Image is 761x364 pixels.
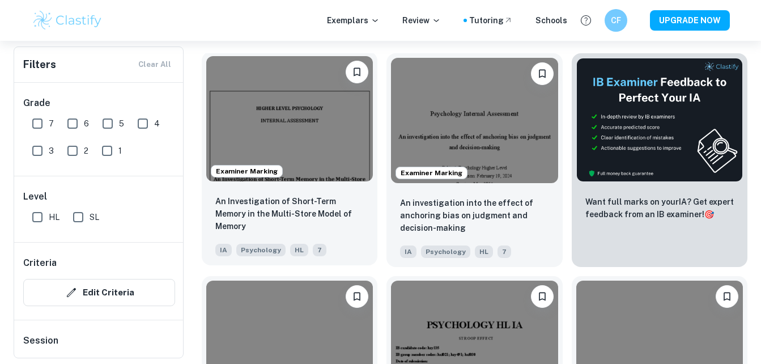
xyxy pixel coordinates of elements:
a: ThumbnailWant full marks on yourIA? Get expert feedback from an IB examiner! [572,53,747,267]
img: Clastify logo [32,9,104,32]
span: Examiner Marking [396,168,467,178]
span: 2 [84,145,88,157]
h6: Criteria [23,256,57,270]
button: Edit Criteria [23,279,175,306]
button: Bookmark [346,61,368,83]
p: Exemplars [327,14,380,27]
span: HL [49,211,59,223]
p: An Investigation of Short-Term Memory in the Multi-Store Model of Memory [215,195,364,232]
span: HL [475,246,493,258]
span: 7 [313,244,326,256]
span: IA [400,246,416,258]
span: SL [90,211,99,223]
button: UPGRADE NOW [650,10,730,31]
button: Help and Feedback [576,11,596,30]
p: Want full marks on your IA ? Get expert feedback from an IB examiner! [585,196,734,221]
img: Psychology IA example thumbnail: An investigation into the effect of anch [391,58,558,183]
button: Bookmark [716,285,738,308]
button: CF [605,9,627,32]
span: Examiner Marking [211,166,282,176]
button: Bookmark [531,62,554,85]
img: Psychology IA example thumbnail: An Investigation of Short-Term Memory in [206,56,373,181]
span: 4 [154,117,160,130]
button: Bookmark [346,285,368,308]
h6: Filters [23,57,56,73]
span: 🎯 [704,210,714,219]
span: 1 [118,145,122,157]
span: 5 [119,117,124,130]
h6: Level [23,190,175,204]
button: Bookmark [531,285,554,308]
a: Schools [535,14,567,27]
span: 7 [49,117,54,130]
span: Psychology [236,244,286,256]
a: Examiner MarkingBookmarkAn investigation into the effect of anchoring bias on judgment and decisi... [386,53,562,267]
img: Thumbnail [576,58,743,182]
a: Tutoring [469,14,513,27]
h6: Session [23,334,175,357]
span: 7 [498,246,511,258]
h6: Grade [23,96,175,110]
span: 6 [84,117,89,130]
a: Examiner MarkingBookmarkAn Investigation of Short-Term Memory in the Multi-Store Model of MemoryI... [202,53,377,267]
span: HL [290,244,308,256]
h6: CF [609,14,622,27]
p: An investigation into the effect of anchoring bias on judgment and decision-making [400,197,549,234]
p: Review [402,14,441,27]
span: IA [215,244,232,256]
span: Psychology [421,246,470,258]
span: 3 [49,145,54,157]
